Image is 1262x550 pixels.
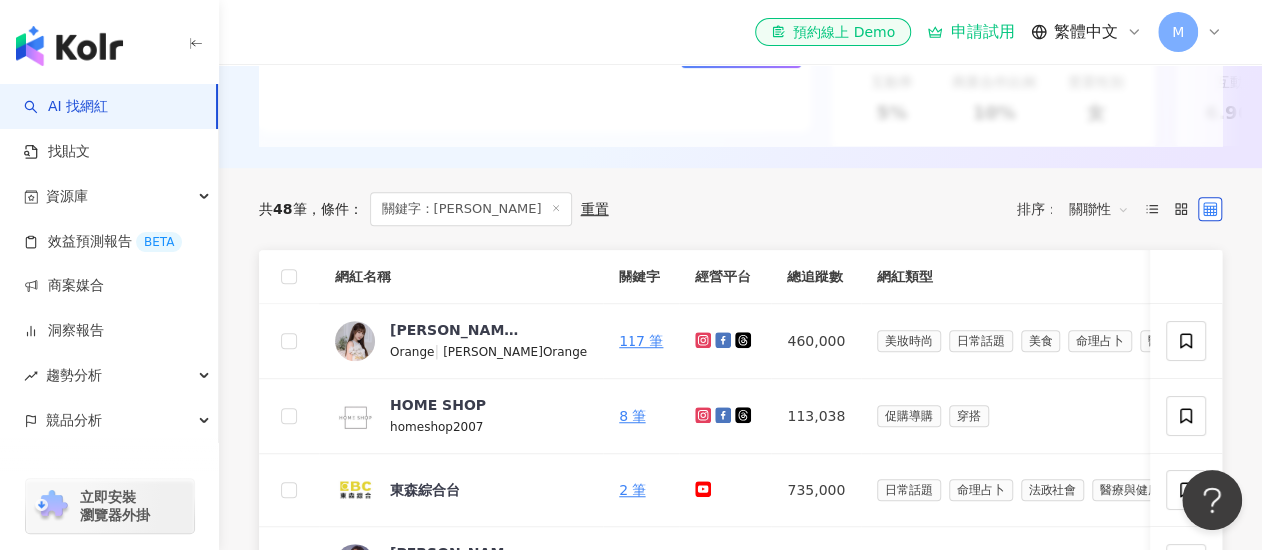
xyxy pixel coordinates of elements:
span: 趨勢分析 [46,353,102,398]
a: 2 筆 [619,482,645,498]
div: 共 筆 [259,201,306,217]
div: 預約線上 Demo [771,22,895,42]
div: 排序： [1017,193,1140,225]
th: 總追蹤數 [771,250,861,304]
a: KOL Avatar東森綜合台 [335,470,587,510]
span: 命理占卜 [949,479,1013,501]
span: 醫療與健康 [1140,330,1216,352]
span: 立即安裝 瀏覽器外掛 [80,488,150,524]
div: 東森綜合台 [390,480,460,500]
span: 條件 ： [306,201,362,217]
img: KOL Avatar [335,396,375,436]
span: 穿搭 [949,405,989,427]
span: 促購導購 [877,405,941,427]
span: | [434,343,443,359]
span: 日常話題 [877,479,941,501]
span: 48 [273,201,292,217]
td: 735,000 [771,454,861,527]
a: KOL Avatar[PERSON_NAME]Orange|[PERSON_NAME]Orange [335,320,587,362]
td: 460,000 [771,304,861,379]
span: homeshop2007 [390,420,483,434]
div: HOME SHOP [390,395,486,415]
iframe: Help Scout Beacon - Open [1182,470,1242,530]
a: 預約線上 Demo [755,18,911,46]
img: logo [16,26,123,66]
a: 申請試用 [927,22,1015,42]
span: 美食 [1021,330,1060,352]
a: KOL AvatarHOME SHOPhomeshop2007 [335,395,587,437]
span: 關聯性 [1069,193,1129,225]
span: 醫療與健康 [1092,479,1168,501]
span: 法政社會 [1021,479,1084,501]
img: KOL Avatar [335,470,375,510]
span: 命理占卜 [1068,330,1132,352]
span: 資源庫 [46,174,88,219]
span: Orange [390,345,434,359]
span: 競品分析 [46,398,102,443]
span: [PERSON_NAME]Orange [443,345,587,359]
a: 找貼文 [24,142,90,162]
th: 網紅名稱 [319,250,603,304]
span: 繁體中文 [1054,21,1118,43]
span: rise [24,369,38,383]
a: 8 筆 [619,408,645,424]
a: 洞察報告 [24,321,104,341]
th: 關鍵字 [603,250,679,304]
div: 互動率 [1216,73,1258,93]
th: 經營平台 [679,250,771,304]
a: 商案媒合 [24,276,104,296]
span: M [1172,21,1184,43]
img: chrome extension [32,490,71,522]
div: [PERSON_NAME] [390,320,520,340]
a: searchAI 找網紅 [24,97,108,117]
a: 117 筆 [619,333,663,349]
span: 美妝時尚 [877,330,941,352]
span: 關鍵字：[PERSON_NAME] [370,192,572,226]
a: chrome extension立即安裝 瀏覽器外掛 [26,479,194,533]
td: 113,038 [771,379,861,454]
div: 重置 [580,201,608,217]
a: 效益預測報告BETA [24,232,182,252]
span: 日常話題 [949,330,1013,352]
img: KOL Avatar [335,321,375,361]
